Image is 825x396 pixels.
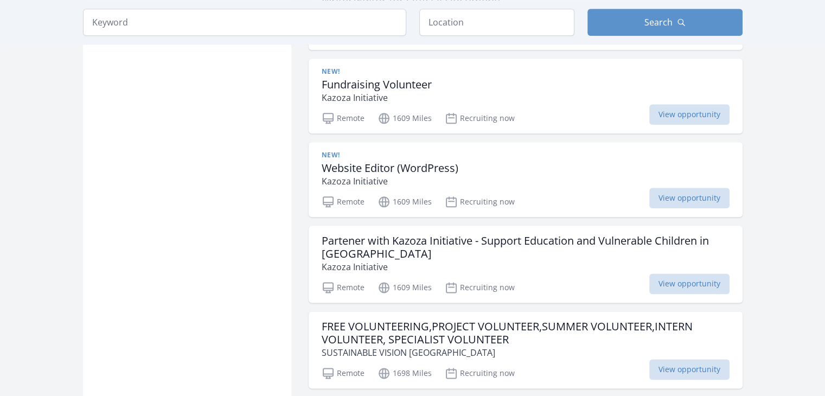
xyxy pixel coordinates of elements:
[322,175,458,188] p: Kazoza Initiative
[83,9,406,36] input: Keyword
[322,367,364,380] p: Remote
[309,226,743,303] a: Partener with Kazoza Initiative - Support Education and Vulnerable Children in [GEOGRAPHIC_DATA] ...
[587,9,743,36] button: Search
[322,281,364,294] p: Remote
[378,281,432,294] p: 1609 Miles
[445,112,515,125] p: Recruiting now
[322,91,432,104] p: Kazoza Initiative
[649,273,730,294] span: View opportunity
[322,67,340,76] span: New!
[322,151,340,159] span: New!
[419,9,574,36] input: Location
[445,367,515,380] p: Recruiting now
[644,16,673,29] span: Search
[378,112,432,125] p: 1609 Miles
[649,104,730,125] span: View opportunity
[445,281,515,294] p: Recruiting now
[649,188,730,208] span: View opportunity
[309,311,743,388] a: FREE VOLUNTEERING,PROJECT VOLUNTEER,SUMMER VOLUNTEER,INTERN VOLUNTEER, SPECIALIST VOLUNTEER SUSTA...
[322,195,364,208] p: Remote
[322,346,730,359] p: SUSTAINABLE VISION [GEOGRAPHIC_DATA]
[445,195,515,208] p: Recruiting now
[322,320,730,346] h3: FREE VOLUNTEERING,PROJECT VOLUNTEER,SUMMER VOLUNTEER,INTERN VOLUNTEER, SPECIALIST VOLUNTEER
[322,78,432,91] h3: Fundraising Volunteer
[378,367,432,380] p: 1698 Miles
[322,234,730,260] h3: Partener with Kazoza Initiative - Support Education and Vulnerable Children in [GEOGRAPHIC_DATA]
[322,112,364,125] p: Remote
[322,162,458,175] h3: Website Editor (WordPress)
[322,260,730,273] p: Kazoza Initiative
[309,59,743,133] a: New! Fundraising Volunteer Kazoza Initiative Remote 1609 Miles Recruiting now View opportunity
[649,359,730,380] span: View opportunity
[378,195,432,208] p: 1609 Miles
[309,142,743,217] a: New! Website Editor (WordPress) Kazoza Initiative Remote 1609 Miles Recruiting now View opportunity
